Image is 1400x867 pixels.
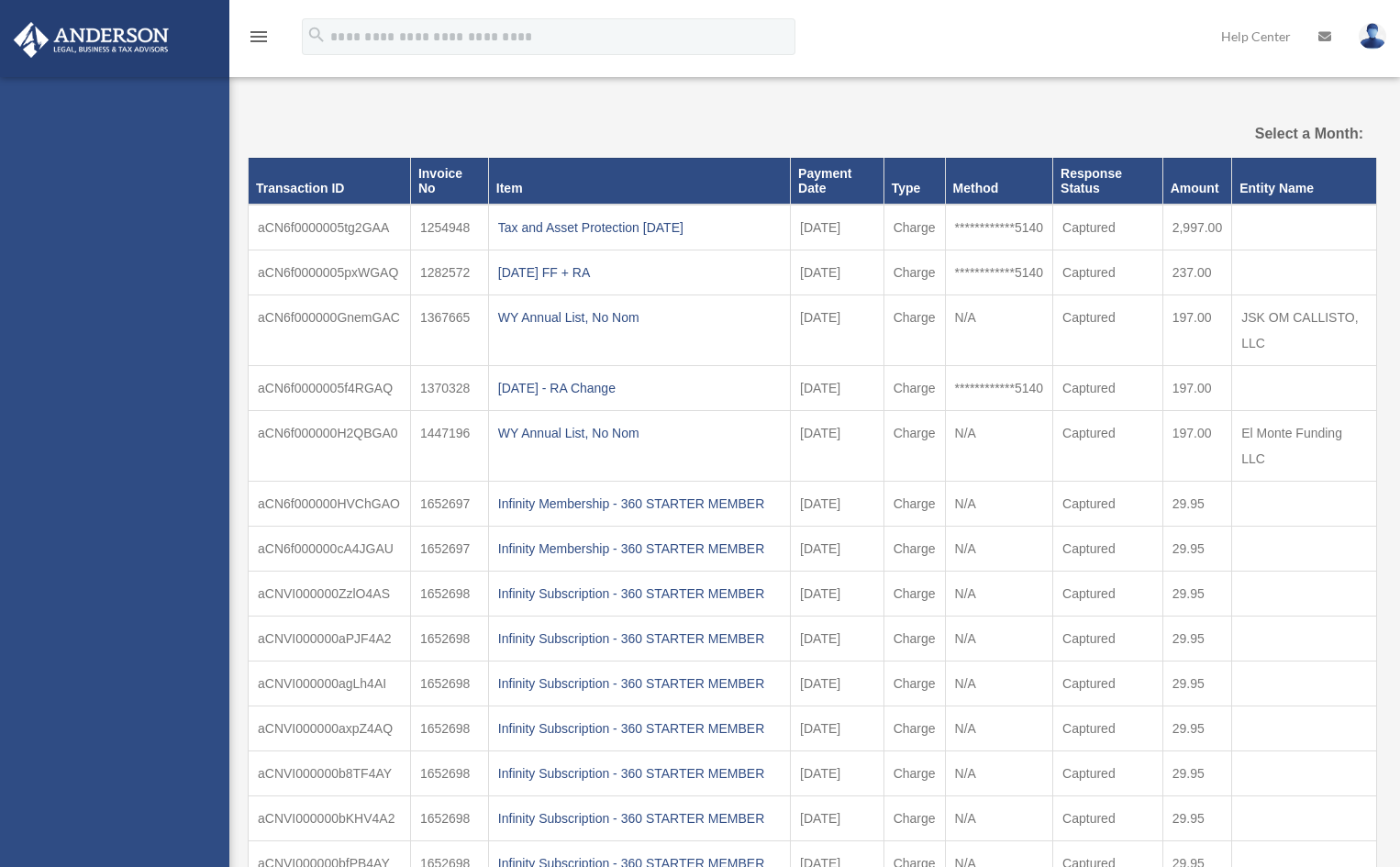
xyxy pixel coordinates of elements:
[1053,661,1163,706] td: Captured
[791,706,884,751] td: [DATE]
[791,250,884,295] td: [DATE]
[1162,295,1232,366] td: 197.00
[1162,158,1232,205] th: Amount
[945,482,1053,527] td: N/A
[791,572,884,617] td: [DATE]
[791,411,884,482] td: [DATE]
[1162,527,1232,572] td: 29.95
[1053,366,1163,411] td: Captured
[410,617,488,661] td: 1652698
[883,706,945,751] td: Charge
[883,527,945,572] td: Charge
[410,796,488,841] td: 1652698
[945,158,1053,205] th: Method
[249,250,411,295] td: aCN6f0000005pxWGAQ
[945,661,1053,706] td: N/A
[248,32,270,48] a: menu
[410,661,488,706] td: 1652698
[791,527,884,572] td: [DATE]
[1053,482,1163,527] td: Captured
[498,215,781,240] div: Tax and Asset Protection [DATE]
[1162,796,1232,841] td: 29.95
[791,366,884,411] td: [DATE]
[8,22,174,58] img: Anderson Advisors Platinum Portal
[306,25,327,45] i: search
[1162,411,1232,482] td: 197.00
[945,617,1053,661] td: N/A
[249,751,411,796] td: aCNVI000000b8TF4AY
[791,796,884,841] td: [DATE]
[249,661,411,706] td: aCNVI000000agLh4AI
[410,706,488,751] td: 1652698
[945,751,1053,796] td: N/A
[1203,121,1363,147] label: Select a Month:
[883,751,945,796] td: Charge
[883,482,945,527] td: Charge
[249,482,411,527] td: aCN6f000000HVChGAO
[791,661,884,706] td: [DATE]
[1162,617,1232,661] td: 29.95
[1232,295,1377,366] td: JSK OM CALLISTO, LLC
[249,527,411,572] td: aCN6f000000cA4JGAU
[1053,158,1163,205] th: Response Status
[791,205,884,250] td: [DATE]
[1162,366,1232,411] td: 197.00
[883,411,945,482] td: Charge
[498,420,781,446] div: WY Annual List, No Nom
[791,295,884,366] td: [DATE]
[410,411,488,482] td: 1447196
[498,375,781,401] div: [DATE] - RA Change
[498,761,781,786] div: Infinity Subscription - 360 STARTER MEMBER
[1053,796,1163,841] td: Captured
[791,617,884,661] td: [DATE]
[410,366,488,411] td: 1370328
[1162,250,1232,295] td: 237.00
[883,158,945,205] th: Type
[883,796,945,841] td: Charge
[1359,23,1386,50] img: User Pic
[498,671,781,696] div: Infinity Subscription - 360 STARTER MEMBER
[1053,250,1163,295] td: Captured
[249,366,411,411] td: aCN6f0000005f4RGAQ
[249,295,411,366] td: aCN6f000000GnemGAC
[883,572,945,617] td: Charge
[248,26,270,48] i: menu
[249,796,411,841] td: aCNVI000000bKHV4A2
[249,205,411,250] td: aCN6f0000005tg2GAA
[498,806,781,831] div: Infinity Subscription - 360 STARTER MEMBER
[1162,661,1232,706] td: 29.95
[498,260,781,285] div: [DATE] FF + RA
[1162,572,1232,617] td: 29.95
[1162,706,1232,751] td: 29.95
[945,295,1053,366] td: N/A
[410,751,488,796] td: 1652698
[249,411,411,482] td: aCN6f000000H2QBGA0
[410,250,488,295] td: 1282572
[498,716,781,741] div: Infinity Subscription - 360 STARTER MEMBER
[410,572,488,617] td: 1652698
[410,158,488,205] th: Invoice No
[883,205,945,250] td: Charge
[883,617,945,661] td: Charge
[1053,572,1163,617] td: Captured
[410,295,488,366] td: 1367665
[488,158,790,205] th: Item
[883,250,945,295] td: Charge
[945,411,1053,482] td: N/A
[1053,751,1163,796] td: Captured
[249,706,411,751] td: aCNVI000000axpZ4AQ
[791,158,884,205] th: Payment Date
[945,706,1053,751] td: N/A
[410,527,488,572] td: 1652697
[1053,527,1163,572] td: Captured
[249,158,411,205] th: Transaction ID
[498,626,781,651] div: Infinity Subscription - 360 STARTER MEMBER
[1232,158,1377,205] th: Entity Name
[1232,411,1377,482] td: El Monte Funding LLC
[883,366,945,411] td: Charge
[410,205,488,250] td: 1254948
[498,491,781,517] div: Infinity Membership - 360 STARTER MEMBER
[1053,617,1163,661] td: Captured
[1053,411,1163,482] td: Captured
[945,527,1053,572] td: N/A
